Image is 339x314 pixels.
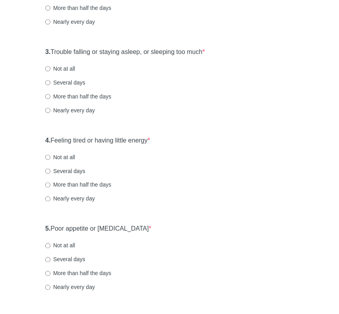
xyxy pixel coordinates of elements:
[45,270,111,277] label: More than half the days
[45,155,50,160] input: Not at all
[45,243,50,249] input: Not at all
[45,242,75,250] label: Not at all
[45,48,205,57] label: Trouble falling or staying asleep, or sleeping too much
[45,92,111,100] label: More than half the days
[45,137,50,144] strong: 4.
[45,283,95,291] label: Nearly every day
[45,65,75,73] label: Not at all
[45,4,111,12] label: More than half the days
[45,66,50,71] input: Not at all
[45,285,50,290] input: Nearly every day
[45,181,111,189] label: More than half the days
[45,196,50,202] input: Nearly every day
[45,18,95,26] label: Nearly every day
[45,94,50,99] input: More than half the days
[45,167,85,175] label: Several days
[45,271,50,276] input: More than half the days
[45,257,50,262] input: Several days
[45,225,151,234] label: Poor appetite or [MEDICAL_DATA]
[45,183,50,188] input: More than half the days
[45,80,50,85] input: Several days
[45,19,50,25] input: Nearly every day
[45,225,50,232] strong: 5.
[45,108,50,113] input: Nearly every day
[45,169,50,174] input: Several days
[45,195,95,203] label: Nearly every day
[45,48,50,55] strong: 3.
[45,153,75,161] label: Not at all
[45,79,85,87] label: Several days
[45,6,50,11] input: More than half the days
[45,256,85,264] label: Several days
[45,106,95,114] label: Nearly every day
[45,136,150,145] label: Feeling tired or having little energy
